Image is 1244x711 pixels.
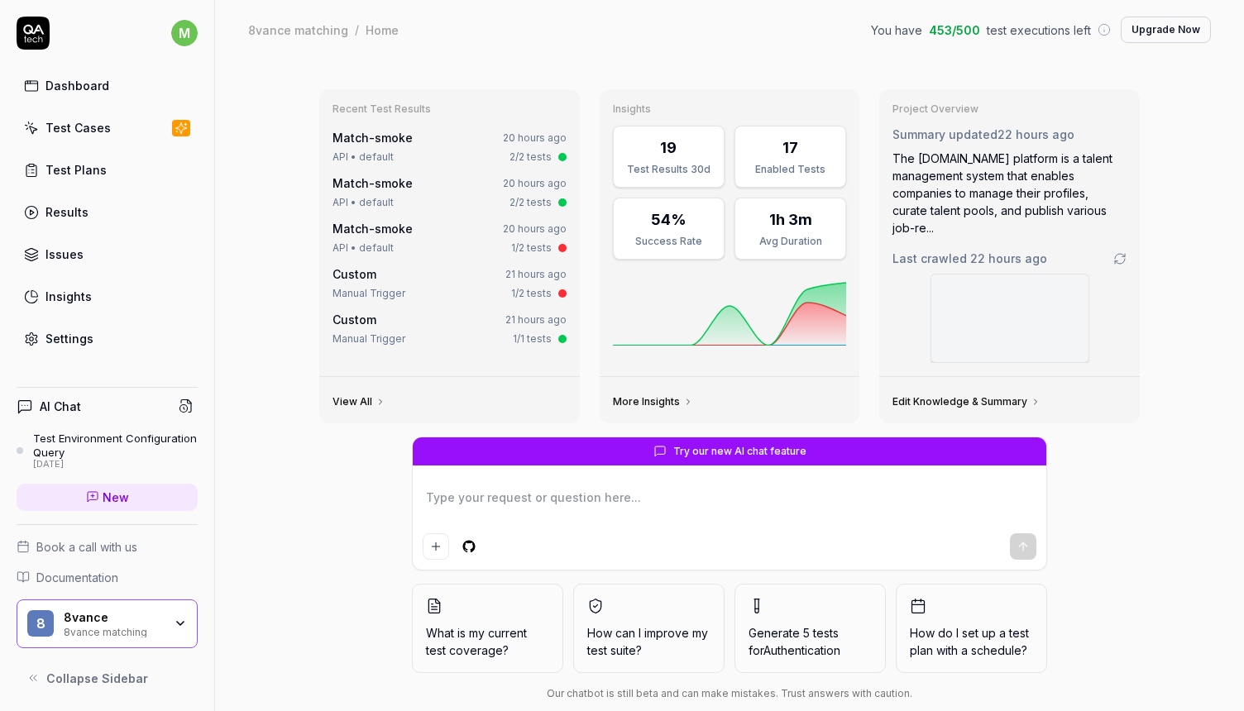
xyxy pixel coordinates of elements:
div: / [355,21,359,38]
button: How can I improve my test suite? [573,584,725,673]
span: How do I set up a test plan with a schedule? [910,624,1033,659]
a: View All [333,395,385,408]
a: Match-smoke20 hours agoAPI • default1/2 tests [329,217,570,259]
a: Custom21 hours agoManual Trigger1/1 tests [329,308,570,350]
a: Settings [17,322,198,355]
a: Custom21 hours agoManual Trigger1/2 tests [329,262,570,304]
div: Dashboard [45,77,109,94]
div: Test Cases [45,119,111,136]
span: Documentation [36,569,118,586]
span: m [171,20,198,46]
div: 1/1 tests [513,332,552,346]
span: You have [871,21,922,39]
time: 20 hours ago [503,131,567,144]
div: Home [366,21,399,38]
span: Collapse Sidebar [46,670,148,687]
time: 21 hours ago [505,268,567,280]
a: New [17,484,198,511]
button: What is my current test coverage? [412,584,563,673]
div: 8vance matching [248,21,348,38]
a: Match-smoke [333,222,413,236]
button: m [171,17,198,50]
a: Book a call with us [17,538,198,556]
div: The [DOMAIN_NAME] platform is a talent management system that enables companies to manage their p... [892,150,1127,236]
time: 20 hours ago [503,177,567,189]
a: Edit Knowledge & Summary [892,395,1041,408]
span: Custom [333,267,376,281]
a: Test Environment Configuration Query[DATE] [17,432,198,470]
span: Custom [333,313,376,327]
span: Summary updated [892,127,998,141]
span: Book a call with us [36,538,137,556]
a: More Insights [613,395,693,408]
button: 88vance8vance matching [17,599,198,649]
a: Test Cases [17,112,198,144]
a: Test Plans [17,154,198,186]
div: 2/2 tests [510,195,552,210]
span: 8 [27,610,54,637]
div: 8vance [64,610,163,625]
div: 17 [782,136,798,159]
h3: Recent Test Results [333,103,567,116]
a: Match-smoke20 hours agoAPI • default2/2 tests [329,126,570,168]
span: Last crawled [892,250,1047,267]
a: Issues [17,238,198,270]
div: Insights [45,288,92,305]
h3: Project Overview [892,103,1127,116]
time: 20 hours ago [503,222,567,235]
div: API • default [333,150,394,165]
a: Documentation [17,569,198,586]
a: Results [17,196,198,228]
div: API • default [333,241,394,255]
div: 8vance matching [64,624,163,637]
div: 1h 3m [769,208,812,231]
span: Try our new AI chat feature [673,444,806,459]
a: Match-smoke [333,176,413,190]
div: Test Plans [45,161,107,179]
div: 54% [651,208,687,231]
div: 19 [660,136,677,159]
span: New [103,489,129,506]
time: 22 hours ago [998,127,1074,141]
a: Go to crawling settings [1113,252,1127,265]
div: Success Rate [624,234,714,249]
span: 453 / 500 [929,21,980,39]
button: How do I set up a test plan with a schedule? [896,584,1047,673]
span: Generate 5 tests for Authentication [749,626,840,657]
div: 2/2 tests [510,150,552,165]
div: Results [45,203,89,221]
button: Upgrade Now [1121,17,1211,43]
div: Issues [45,246,84,263]
div: 1/2 tests [511,241,552,255]
button: Generate 5 tests forAuthentication [734,584,886,673]
div: Test Results 30d [624,162,714,177]
a: Match-smoke20 hours agoAPI • default2/2 tests [329,171,570,213]
h4: AI Chat [40,398,81,415]
span: How can I improve my test suite? [587,624,711,659]
div: Test Environment Configuration Query [33,432,198,459]
span: test executions left [987,21,1091,39]
div: Enabled Tests [745,162,835,177]
div: Manual Trigger [333,286,405,301]
img: Screenshot [931,274,1088,362]
div: Our chatbot is still beta and can make mistakes. Trust answers with caution. [412,686,1047,701]
button: Collapse Sidebar [17,661,198,694]
div: Avg Duration [745,234,835,249]
h3: Insights [613,103,847,116]
a: Insights [17,280,198,313]
button: Add attachment [423,533,449,560]
div: [DATE] [33,459,198,470]
time: 22 hours ago [970,251,1047,265]
div: API • default [333,195,394,210]
time: 21 hours ago [505,313,567,326]
div: 1/2 tests [511,286,552,301]
div: Manual Trigger [333,332,405,346]
span: What is my current test coverage? [426,624,549,659]
a: Dashboard [17,69,198,102]
div: Settings [45,330,93,347]
a: Match-smoke [333,131,413,145]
